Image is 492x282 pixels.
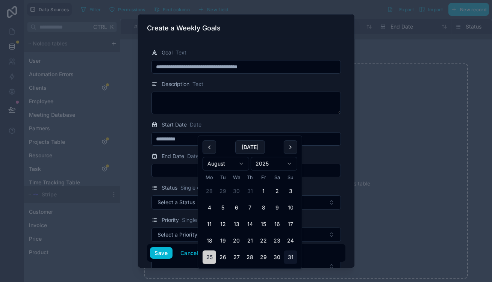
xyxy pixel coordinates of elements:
[147,24,221,33] h3: Create a Weekly Goals
[230,184,243,198] button: Wednesday, 30 July 2025
[284,250,297,264] button: Today, Sunday, 31 August 2025
[150,247,173,259] button: Save
[243,250,257,264] button: Thursday, 28 August 2025
[203,173,216,181] th: Monday
[284,184,297,198] button: Sunday, 3 August 2025
[216,173,230,181] th: Tuesday
[284,234,297,247] button: Sunday, 24 August 2025
[190,121,202,128] span: Date
[162,121,187,128] span: Start Date
[270,234,284,247] button: Saturday, 23 August 2025
[235,140,265,154] button: [DATE]
[243,201,257,214] button: Thursday, 7 August 2025
[257,173,270,181] th: Friday
[216,234,230,247] button: Tuesday, 19 August 2025
[230,234,243,247] button: Wednesday, 20 August 2025
[188,152,199,160] span: Date
[284,217,297,231] button: Sunday, 17 August 2025
[243,173,257,181] th: Thursday
[203,201,216,214] button: Monday, 4 August 2025
[216,217,230,231] button: Tuesday, 12 August 2025
[158,231,198,238] span: Select a Priority
[216,250,230,264] button: Tuesday, 26 August 2025
[230,201,243,214] button: Wednesday, 6 August 2025
[243,184,257,198] button: Thursday, 31 July 2025
[284,173,297,181] th: Sunday
[176,49,187,56] span: Text
[151,228,341,242] button: Select Button
[162,184,178,192] span: Status
[257,250,270,264] button: Friday, 29 August 2025
[162,80,190,88] span: Description
[203,250,216,264] button: Monday, 25 August 2025, selected
[243,234,257,247] button: Thursday, 21 August 2025
[216,201,230,214] button: Tuesday, 5 August 2025
[270,173,284,181] th: Saturday
[257,184,270,198] button: Friday, 1 August 2025
[230,173,243,181] th: Wednesday
[193,80,204,88] span: Text
[257,201,270,214] button: Friday, 8 August 2025
[181,184,229,192] span: Single option select
[243,217,257,231] button: Thursday, 14 August 2025
[162,49,173,56] span: Goal
[270,201,284,214] button: Saturday, 9 August 2025
[270,250,284,264] button: Saturday, 30 August 2025
[230,250,243,264] button: Wednesday, 27 August 2025
[162,152,185,160] span: End Date
[203,173,297,264] table: August 2025
[216,184,230,198] button: Tuesday, 29 July 2025
[257,234,270,247] button: Friday, 22 August 2025
[230,217,243,231] button: Wednesday, 13 August 2025
[257,217,270,231] button: Friday, 15 August 2025
[151,195,341,210] button: Select Button
[203,184,216,198] button: Monday, 28 July 2025
[182,216,230,224] span: Single option select
[284,201,297,214] button: Sunday, 10 August 2025
[270,184,284,198] button: Saturday, 2 August 2025
[162,216,179,224] span: Priority
[158,199,196,206] span: Select a Status
[151,260,341,273] button: Select Button
[270,217,284,231] button: Saturday, 16 August 2025
[176,247,203,259] button: Cancel
[203,234,216,247] button: Monday, 18 August 2025
[203,217,216,231] button: Monday, 11 August 2025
